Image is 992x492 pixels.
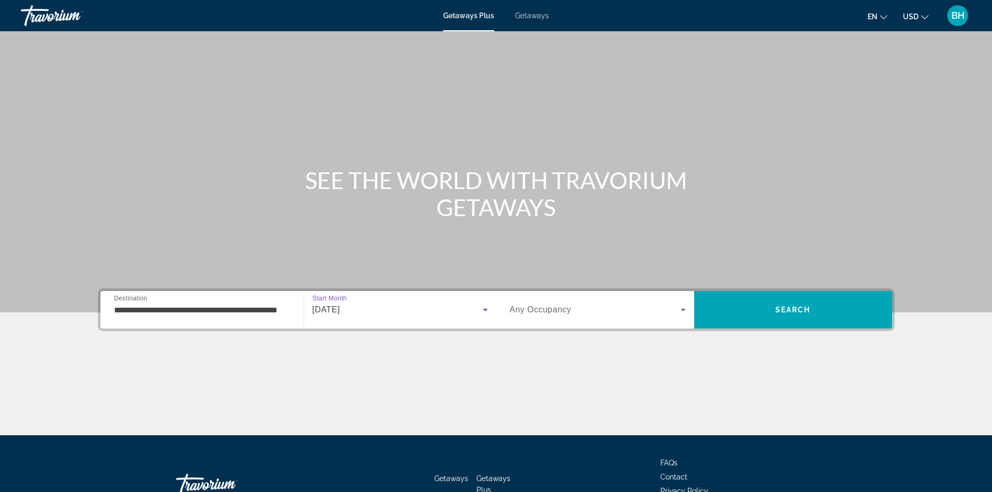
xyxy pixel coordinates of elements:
a: Getaways Plus [443,11,494,20]
span: Start Month [312,295,347,302]
h1: SEE THE WORLD WITH TRAVORIUM GETAWAYS [301,167,692,221]
button: User Menu [944,5,971,27]
a: Contact [660,473,687,481]
span: [DATE] [312,305,340,314]
span: Destination [114,295,147,301]
span: BH [951,10,964,21]
input: Select destination [114,304,290,317]
div: Search widget [101,291,892,329]
button: Search [694,291,892,329]
span: Any Occupancy [510,305,572,314]
span: USD [903,12,919,21]
span: en [868,12,877,21]
button: Change currency [903,9,928,24]
a: FAQs [660,459,677,467]
span: Search [775,306,811,314]
button: Change language [868,9,887,24]
a: Travorium [21,2,125,29]
a: Getaways [434,474,468,483]
a: Getaways [515,11,549,20]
